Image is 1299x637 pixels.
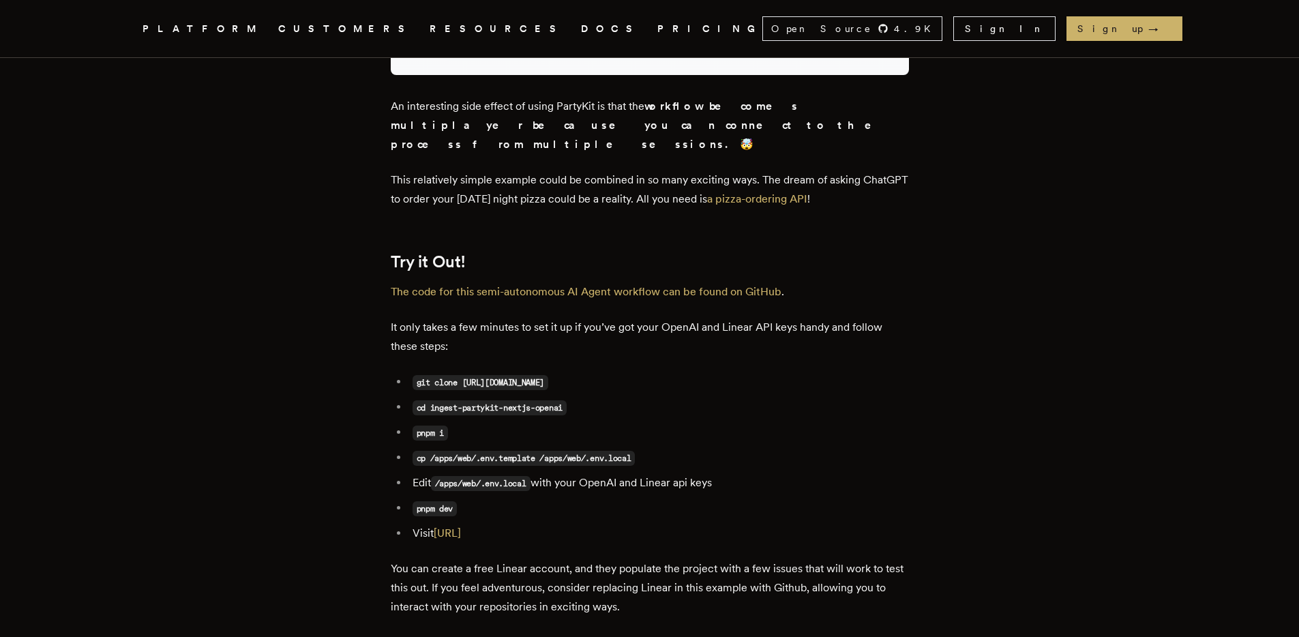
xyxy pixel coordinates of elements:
[391,559,909,617] p: You can create a free Linear account, and they populate the project with a few issues that will w...
[391,171,909,209] p: This relatively simple example could be combined in so many exciting ways. The dream of asking Ch...
[413,501,458,516] code: pnpm dev
[408,524,909,543] li: Visit
[391,252,909,271] h2: Try it Out!
[391,97,909,154] p: An interesting side effect of using PartyKit is that the
[391,100,891,151] strong: workflow becomes multiplayer because you can connect to the process from multiple sessions. 🤯
[413,375,549,390] code: git clone [URL][DOMAIN_NAME]
[953,16,1056,41] a: Sign In
[413,426,448,441] code: pnpm i
[894,22,939,35] span: 4.9 K
[413,451,636,466] code: cp /apps/web/.env.template /apps/web/.env.local
[391,285,781,298] a: The code for this semi-autonomous AI Agent workflow can be found on GitHub
[771,22,872,35] span: Open Source
[278,20,413,38] a: CUSTOMERS
[391,318,909,356] p: It only takes a few minutes to set it up if you’ve got your OpenAI and Linear API keys handy and ...
[431,476,531,491] code: /apps/web/.env.local
[707,192,807,205] a: a pizza-ordering API
[581,20,641,38] a: DOCS
[430,20,565,38] button: RESOURCES
[413,400,567,415] code: cd ingest-partykit-nextjs-openai
[434,527,461,539] a: [URL]
[657,20,762,38] a: PRICING
[408,473,909,493] li: Edit with your OpenAI and Linear api keys
[1066,16,1182,41] a: Sign up
[1148,22,1171,35] span: →
[391,282,909,301] p: .
[143,20,262,38] button: PLATFORM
